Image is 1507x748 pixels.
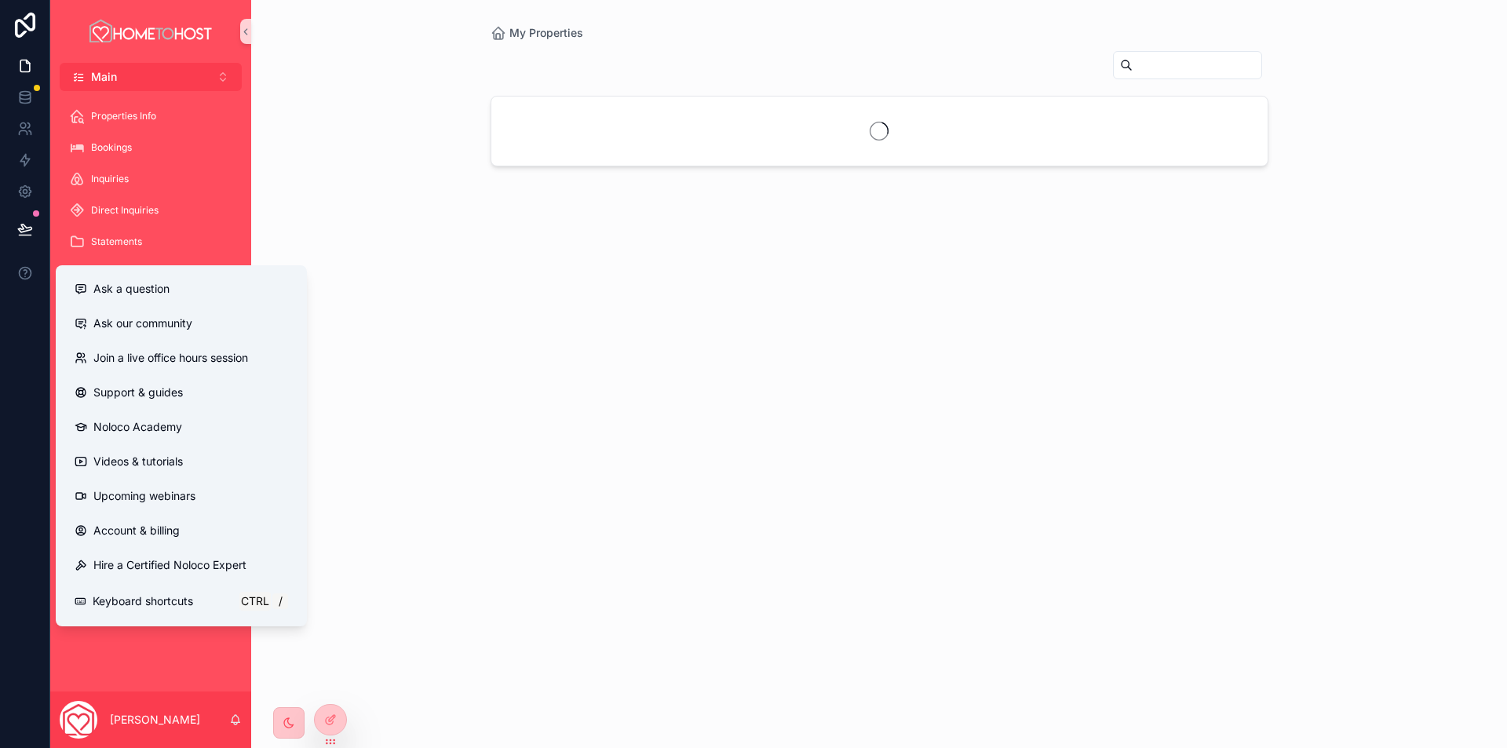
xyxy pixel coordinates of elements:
span: Ctrl [239,592,271,611]
p: [PERSON_NAME] [110,712,200,728]
span: Join a live office hours session [93,350,248,366]
span: Support & guides [93,385,183,400]
a: Account & billing [62,513,301,548]
button: Ask a question [62,272,301,306]
a: Direct Inquiries [60,196,242,224]
a: Bookings [60,133,242,162]
span: My Properties [509,25,583,41]
a: Support & guides [62,375,301,410]
span: Upcoming webinars [93,488,195,504]
button: Keyboard shortcutsCtrl/ [62,582,301,620]
button: Select Button [60,63,242,91]
span: / [274,595,286,608]
span: Ask our community [93,316,192,331]
a: Ask our community [62,306,301,341]
span: Ask a question [93,281,170,297]
a: Join a live office hours session [62,341,301,375]
span: Videos & tutorials [93,454,183,469]
span: Inquiries [91,173,129,185]
img: App logo [87,19,214,44]
button: Hire a Certified Noloco Expert [62,548,301,582]
span: Keyboard shortcuts [93,593,193,609]
a: Upcoming webinars [62,479,301,513]
a: Statements [60,228,242,256]
a: Properties Info [60,102,242,130]
span: Direct Inquiries [91,204,159,217]
span: Hire a Certified Noloco Expert [93,557,246,573]
a: Videos & tutorials [62,444,301,479]
span: Main [91,69,117,85]
span: Bookings [91,141,132,154]
a: My Properties [491,25,583,41]
a: Inquiries [60,165,242,193]
span: Noloco Academy [93,419,182,435]
span: Properties Info [91,110,156,122]
div: scrollable content [50,91,251,276]
span: Statements [91,235,142,248]
a: Noloco Academy [62,410,301,444]
span: Account & billing [93,523,180,538]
